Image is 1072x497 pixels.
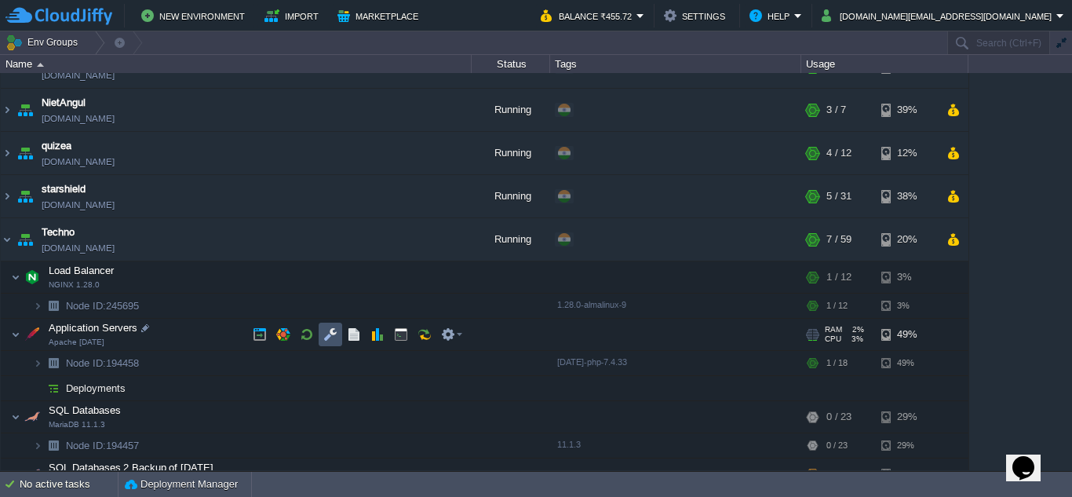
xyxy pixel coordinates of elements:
[33,351,42,375] img: AMDAwAAAACH5BAEAAAAALAAAAAABAAEAAAICRAEAOw==
[11,319,20,350] img: AMDAwAAAACH5BAEAAAAALAAAAAABAAEAAAICRAEAOw==
[33,433,42,458] img: AMDAwAAAACH5BAEAAAAALAAAAAABAAEAAAICRAEAOw==
[64,382,128,395] a: Deployments
[125,477,238,492] button: Deployment Manager
[47,404,123,416] a: SQL DatabasesMariaDB 11.1.3
[1,89,13,131] img: AMDAwAAAACH5BAEAAAAALAAAAAABAAEAAAICRAEAOw==
[66,357,106,369] span: Node ID:
[557,300,626,309] span: 1.28.0-almalinux-9
[21,319,43,350] img: AMDAwAAAACH5BAEAAAAALAAAAAABAAEAAAICRAEAOw==
[37,63,44,67] img: AMDAwAAAACH5BAEAAAAALAAAAAABAAEAAAICRAEAOw==
[66,440,106,451] span: Node ID:
[551,55,800,73] div: Tags
[881,294,932,318] div: 3%
[14,175,36,217] img: AMDAwAAAACH5BAEAAAAALAAAAAABAAEAAAICRAEAOw==
[11,261,20,293] img: AMDAwAAAACH5BAEAAAAALAAAAAABAAEAAAICRAEAOw==
[49,420,105,429] span: MariaDB 11.1.3
[881,319,932,350] div: 49%
[749,6,794,25] button: Help
[826,294,848,318] div: 1 / 12
[49,338,104,347] span: Apache [DATE]
[472,89,550,131] div: Running
[14,89,36,131] img: AMDAwAAAACH5BAEAAAAALAAAAAABAAEAAAICRAEAOw==
[42,240,115,256] a: [DOMAIN_NAME]
[42,138,71,154] a: quizea
[826,401,851,433] div: 0 / 23
[14,132,36,174] img: AMDAwAAAACH5BAEAAAAALAAAAAABAAEAAAICRAEAOw==
[42,181,86,197] a: starshield
[42,197,115,213] a: [DOMAIN_NAME]
[42,95,86,111] a: NietAngul
[11,401,20,433] img: AMDAwAAAACH5BAEAAAAALAAAAAABAAEAAAICRAEAOw==
[47,322,140,334] a: Application ServersApache [DATE]
[557,440,581,449] span: 11.1.3
[826,132,851,174] div: 4 / 12
[826,459,846,490] div: 5 / 6
[20,472,118,497] div: No active tasks
[881,459,932,490] div: 14%
[826,175,851,217] div: 5 / 31
[141,6,250,25] button: New Environment
[14,218,36,261] img: AMDAwAAAACH5BAEAAAAALAAAAAABAAEAAAICRAEAOw==
[472,55,549,73] div: Status
[825,325,842,334] span: RAM
[881,175,932,217] div: 38%
[848,325,864,334] span: 2%
[47,462,216,473] a: SQL Databases 2 Backup of [DATE]
[826,261,851,293] div: 1 / 12
[33,294,42,318] img: AMDAwAAAACH5BAEAAAAALAAAAAABAAEAAAICRAEAOw==
[826,351,848,375] div: 1 / 18
[42,154,115,170] a: [DOMAIN_NAME]
[42,68,115,83] a: [DOMAIN_NAME]
[42,433,64,458] img: AMDAwAAAACH5BAEAAAAALAAAAAABAAEAAAICRAEAOw==
[1,218,13,261] img: AMDAwAAAACH5BAEAAAAALAAAAAABAAEAAAICRAEAOw==
[881,89,932,131] div: 39%
[541,6,636,25] button: Balance ₹455.72
[802,55,968,73] div: Usage
[826,89,846,131] div: 3 / 7
[66,300,106,312] span: Node ID:
[881,401,932,433] div: 29%
[881,351,932,375] div: 49%
[664,6,730,25] button: Settings
[47,321,140,334] span: Application Servers
[825,334,841,344] span: CPU
[822,6,1056,25] button: [DOMAIN_NAME][EMAIL_ADDRESS][DOMAIN_NAME]
[1,132,13,174] img: AMDAwAAAACH5BAEAAAAALAAAAAABAAEAAAICRAEAOw==
[47,264,116,277] span: Load Balancer
[337,6,423,25] button: Marketplace
[47,461,216,474] span: SQL Databases 2 Backup of [DATE]
[848,334,863,344] span: 3%
[64,299,141,312] a: Node ID:245695
[1006,434,1056,481] iframe: chat widget
[557,357,627,367] span: [DATE]-php-7.4.33
[33,376,42,400] img: AMDAwAAAACH5BAEAAAAALAAAAAABAAEAAAICRAEAOw==
[5,6,112,26] img: CloudJiffy
[21,261,43,293] img: AMDAwAAAACH5BAEAAAAALAAAAAABAAEAAAICRAEAOw==
[11,459,20,490] img: AMDAwAAAACH5BAEAAAAALAAAAAABAAEAAAICRAEAOw==
[881,132,932,174] div: 12%
[42,376,64,400] img: AMDAwAAAACH5BAEAAAAALAAAAAABAAEAAAICRAEAOw==
[881,433,932,458] div: 29%
[64,439,141,452] span: 194457
[49,280,100,290] span: NGINX 1.28.0
[64,356,141,370] span: 194458
[881,261,932,293] div: 3%
[2,55,471,73] div: Name
[42,225,75,240] a: Techno
[472,132,550,174] div: Running
[42,111,115,126] a: [DOMAIN_NAME]
[47,265,116,276] a: Load BalancerNGINX 1.28.0
[47,404,123,417] span: SQL Databases
[64,439,141,452] a: Node ID:194457
[472,175,550,217] div: Running
[64,356,141,370] a: Node ID:194458
[5,31,83,53] button: Env Groups
[264,6,323,25] button: Import
[42,351,64,375] img: AMDAwAAAACH5BAEAAAAALAAAAAABAAEAAAICRAEAOw==
[21,401,43,433] img: AMDAwAAAACH5BAEAAAAALAAAAAABAAEAAAICRAEAOw==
